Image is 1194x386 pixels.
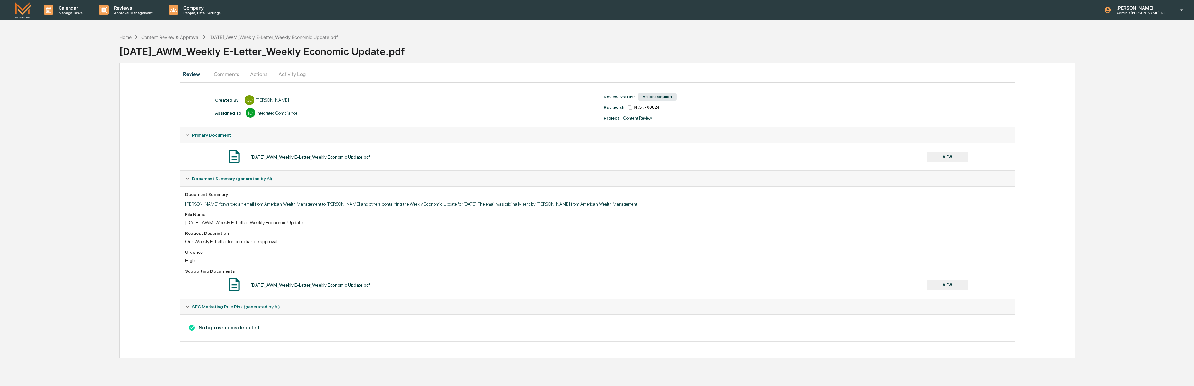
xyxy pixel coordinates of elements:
[250,282,370,288] div: [DATE]_AWM_Weekly E-Letter_Weekly Economic Update.pdf
[256,97,289,103] div: [PERSON_NAME]
[185,324,1010,331] h3: No high risk items detected.
[604,105,624,110] div: Review Id:
[180,143,1015,170] div: Primary Document
[209,34,338,40] div: [DATE]_AWM_Weekly E-Letter_Weekly Economic Update.pdf
[245,95,254,105] div: CC
[638,93,677,101] div: Action Required
[109,11,156,15] p: Approval Management
[927,152,968,162] button: VIEW
[927,280,968,290] button: VIEW
[244,304,280,309] u: (generated by AI)
[1111,11,1171,15] p: Admin • [PERSON_NAME] & Co. - BD
[185,231,1010,236] div: Request Description
[209,66,244,82] button: Comments
[119,41,1194,57] div: [DATE]_AWM_Weekly E-Letter_Weekly Economic Update.pdf
[180,66,1015,82] div: secondary tabs example
[604,115,620,121] div: Project:
[178,11,224,15] p: People, Data, Settings
[215,97,241,103] div: Created By: ‎ ‎
[236,176,272,181] u: (generated by AI)
[53,11,86,15] p: Manage Tasks
[185,269,1010,274] div: Supporting Documents
[185,219,1010,225] div: [DATE]_AWM_Weekly E-Letter_Weekly Economic Update
[634,105,659,110] span: 8838aa68-143b-49fb-9fe9-172477f03a74
[185,257,1010,263] div: High
[257,110,297,115] div: Integrated Compliance
[246,108,255,118] div: IC
[1173,365,1191,382] iframe: Open customer support
[180,127,1015,143] div: Primary Document
[180,186,1015,299] div: Document Summary (generated by AI)
[215,110,242,115] div: Assigned To:
[192,304,280,309] span: SEC Marketing Rule Risk
[178,5,224,11] p: Company
[623,115,652,121] div: Content Review
[185,201,1010,207] p: [PERSON_NAME] forwarded an email from American Wealth Management to [PERSON_NAME] and others, con...
[185,192,1010,197] div: Document Summary
[53,5,86,11] p: Calendar
[180,299,1015,314] div: SEC Marketing Rule Risk (generated by AI)
[185,250,1010,255] div: Urgency
[180,314,1015,341] div: Document Summary (generated by AI)
[180,171,1015,186] div: Document Summary (generated by AI)
[604,94,635,99] div: Review Status:
[192,133,231,138] span: Primary Document
[119,34,132,40] div: Home
[109,5,156,11] p: Reviews
[226,148,242,164] img: Document Icon
[192,176,272,181] span: Document Summary
[273,66,311,82] button: Activity Log
[15,2,31,17] img: logo
[141,34,199,40] div: Content Review & Approval
[250,154,370,160] div: [DATE]_AWM_Weekly E-Letter_Weekly Economic Update.pdf
[1111,5,1171,11] p: [PERSON_NAME]
[244,66,273,82] button: Actions
[185,238,1010,244] div: Our Weekly E-Letter for compliance approval
[185,212,1010,217] div: File Name
[180,66,209,82] button: Review
[226,276,242,292] img: Document Icon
